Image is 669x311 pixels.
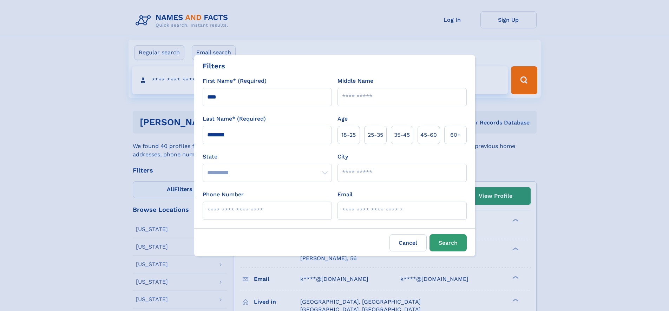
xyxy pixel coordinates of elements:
span: 45‑60 [420,131,437,139]
label: First Name* (Required) [203,77,267,85]
span: 35‑45 [394,131,410,139]
span: 25‑35 [368,131,383,139]
label: Last Name* (Required) [203,115,266,123]
span: 60+ [450,131,461,139]
label: Phone Number [203,190,244,199]
label: Middle Name [337,77,373,85]
label: Cancel [389,234,427,251]
span: 18‑25 [341,131,356,139]
label: Email [337,190,353,199]
button: Search [429,234,467,251]
label: Age [337,115,348,123]
label: City [337,153,348,161]
div: Filters [203,61,225,71]
label: State [203,153,332,161]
